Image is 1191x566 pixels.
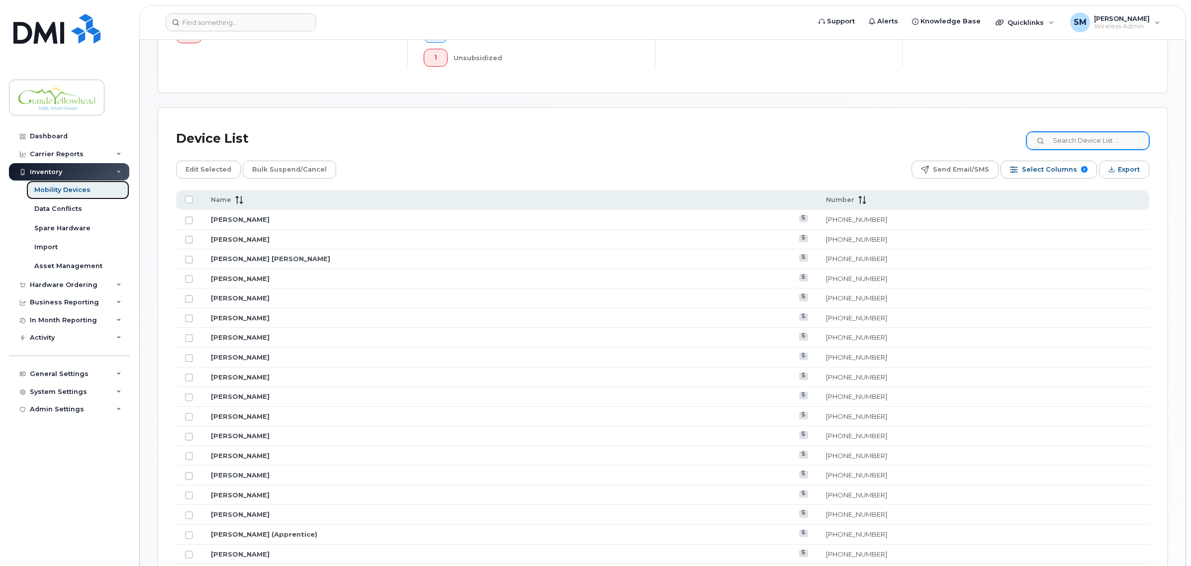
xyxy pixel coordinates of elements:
[826,255,887,263] a: [PHONE_NUMBER]
[176,161,241,179] button: Edit Selected
[877,16,898,26] span: Alerts
[799,412,809,419] a: View Last Bill
[1099,161,1149,179] button: Export
[166,13,316,31] input: Find something...
[799,392,809,399] a: View Last Bill
[799,490,809,498] a: View Last Bill
[1022,162,1077,177] span: Select Columns
[799,215,809,222] a: View Last Bill
[211,353,270,361] a: [PERSON_NAME]
[211,530,317,538] a: [PERSON_NAME] (Apprentice)
[989,12,1061,32] div: Quicklinks
[799,293,809,301] a: View Last Bill
[1094,14,1150,22] span: [PERSON_NAME]
[211,275,270,283] a: [PERSON_NAME]
[799,550,809,557] a: View Last Bill
[826,353,887,361] a: [PHONE_NUMBER]
[211,215,270,223] a: [PERSON_NAME]
[211,510,270,518] a: [PERSON_NAME]
[432,54,439,62] span: 1
[912,161,999,179] button: Send Email/SMS
[799,373,809,380] a: View Last Bill
[1063,12,1167,32] div: Steven Mercer
[211,471,270,479] a: [PERSON_NAME]
[185,162,231,177] span: Edit Selected
[826,275,887,283] a: [PHONE_NUMBER]
[1074,16,1087,28] span: SM
[1081,166,1088,173] span: 3
[826,392,887,400] a: [PHONE_NUMBER]
[799,471,809,478] a: View Last Bill
[799,333,809,340] a: View Last Bill
[826,333,887,341] a: [PHONE_NUMBER]
[454,49,639,67] div: Unsubsidized
[799,510,809,517] a: View Last Bill
[176,126,249,152] div: Device List
[1094,22,1150,30] span: Wireless Admin
[933,162,989,177] span: Send Email/SMS
[905,11,988,31] a: Knowledge Base
[211,373,270,381] a: [PERSON_NAME]
[211,452,270,460] a: [PERSON_NAME]
[827,16,855,26] span: Support
[799,235,809,242] a: View Last Bill
[826,294,887,302] a: [PHONE_NUMBER]
[826,432,887,440] a: [PHONE_NUMBER]
[211,491,270,499] a: [PERSON_NAME]
[424,49,448,67] button: 1
[1001,161,1097,179] button: Select Columns 3
[826,491,887,499] a: [PHONE_NUMBER]
[211,314,270,322] a: [PERSON_NAME]
[211,255,330,263] a: [PERSON_NAME] [PERSON_NAME]
[252,162,327,177] span: Bulk Suspend/Cancel
[799,313,809,321] a: View Last Bill
[826,530,887,538] a: [PHONE_NUMBER]
[826,510,887,518] a: [PHONE_NUMBER]
[211,333,270,341] a: [PERSON_NAME]
[826,471,887,479] a: [PHONE_NUMBER]
[211,412,270,420] a: [PERSON_NAME]
[826,195,854,204] span: Number
[211,195,231,204] span: Name
[920,16,981,26] span: Knowledge Base
[799,254,809,262] a: View Last Bill
[211,392,270,400] a: [PERSON_NAME]
[211,550,270,558] a: [PERSON_NAME]
[211,294,270,302] a: [PERSON_NAME]
[211,235,270,243] a: [PERSON_NAME]
[799,431,809,439] a: View Last Bill
[243,161,336,179] button: Bulk Suspend/Cancel
[799,530,809,537] a: View Last Bill
[211,432,270,440] a: [PERSON_NAME]
[1026,132,1149,150] input: Search Device List ...
[812,11,862,31] a: Support
[826,452,887,460] a: [PHONE_NUMBER]
[826,235,887,243] a: [PHONE_NUMBER]
[799,274,809,282] a: View Last Bill
[1008,18,1044,26] span: Quicklinks
[1118,162,1140,177] span: Export
[862,11,905,31] a: Alerts
[826,215,887,223] a: [PHONE_NUMBER]
[799,451,809,459] a: View Last Bill
[826,373,887,381] a: [PHONE_NUMBER]
[826,550,887,558] a: [PHONE_NUMBER]
[826,412,887,420] a: [PHONE_NUMBER]
[826,314,887,322] a: [PHONE_NUMBER]
[799,353,809,360] a: View Last Bill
